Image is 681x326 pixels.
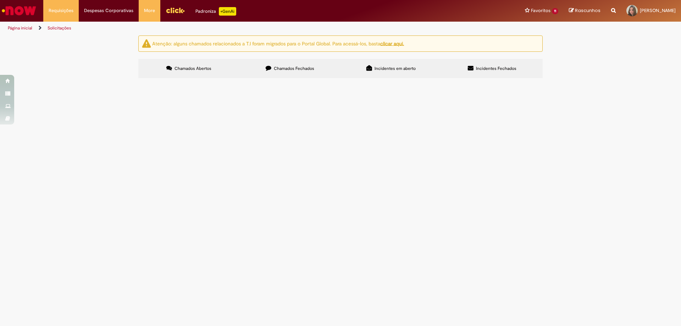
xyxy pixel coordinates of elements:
[5,22,449,35] ul: Trilhas de página
[552,8,558,14] span: 11
[175,66,211,71] span: Chamados Abertos
[219,7,236,16] p: +GenAi
[569,7,600,14] a: Rascunhos
[640,7,676,13] span: [PERSON_NAME]
[84,7,133,14] span: Despesas Corporativas
[380,40,404,46] a: clicar aqui.
[144,7,155,14] span: More
[8,25,32,31] a: Página inicial
[166,5,185,16] img: click_logo_yellow_360x200.png
[195,7,236,16] div: Padroniza
[575,7,600,14] span: Rascunhos
[274,66,314,71] span: Chamados Fechados
[476,66,516,71] span: Incidentes Fechados
[531,7,550,14] span: Favoritos
[375,66,416,71] span: Incidentes em aberto
[152,40,404,46] ng-bind-html: Atenção: alguns chamados relacionados a T.I foram migrados para o Portal Global. Para acessá-los,...
[49,7,73,14] span: Requisições
[1,4,37,18] img: ServiceNow
[48,25,71,31] a: Solicitações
